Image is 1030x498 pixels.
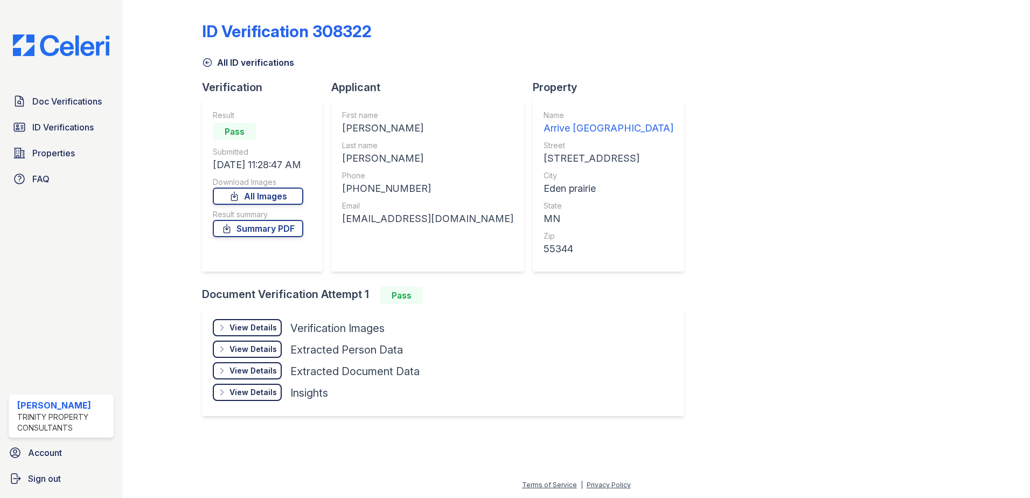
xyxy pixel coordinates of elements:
div: Extracted Document Data [290,364,420,379]
a: Properties [9,142,114,164]
a: Account [4,442,118,464]
a: Summary PDF [213,220,303,237]
span: Account [28,446,62,459]
div: ID Verification 308322 [202,22,372,41]
div: [DATE] 11:28:47 AM [213,157,303,172]
div: First name [342,110,513,121]
span: ID Verifications [32,121,94,134]
div: | [581,481,583,489]
a: FAQ [9,168,114,190]
a: All Images [213,188,303,205]
div: City [544,170,673,181]
div: Zip [544,231,673,241]
div: Verification Images [290,321,385,336]
div: [PERSON_NAME] [342,121,513,136]
div: Name [544,110,673,121]
div: Street [544,140,673,151]
div: [PERSON_NAME] [17,399,109,412]
div: Verification [202,80,331,95]
span: Sign out [28,472,61,485]
div: Arrive [GEOGRAPHIC_DATA] [544,121,673,136]
div: Submitted [213,147,303,157]
a: ID Verifications [9,116,114,138]
span: Properties [32,147,75,160]
span: Doc Verifications [32,95,102,108]
div: Extracted Person Data [290,342,403,357]
div: Pass [380,287,423,304]
div: Property [533,80,693,95]
div: Phone [342,170,513,181]
div: 55344 [544,241,673,257]
div: View Details [229,344,277,355]
a: Sign out [4,468,118,489]
div: MN [544,211,673,226]
a: Name Arrive [GEOGRAPHIC_DATA] [544,110,673,136]
div: [PERSON_NAME] [342,151,513,166]
div: Download Images [213,177,303,188]
a: Doc Verifications [9,91,114,112]
div: Eden prairie [544,181,673,196]
div: View Details [229,387,277,398]
div: [PHONE_NUMBER] [342,181,513,196]
div: Document Verification Attempt 1 [202,287,693,304]
span: FAQ [32,172,50,185]
div: Pass [213,123,256,140]
a: Privacy Policy [587,481,631,489]
a: Terms of Service [522,481,577,489]
img: CE_Logo_Blue-a8612792a0a2168367f1c8372b55b34899dd931a85d93a1a3d3e32e68fde9ad4.png [4,34,118,56]
div: [STREET_ADDRESS] [544,151,673,166]
div: Trinity Property Consultants [17,412,109,433]
div: View Details [229,322,277,333]
div: Email [342,200,513,211]
div: Applicant [331,80,533,95]
div: State [544,200,673,211]
div: View Details [229,365,277,376]
div: Result summary [213,209,303,220]
div: Last name [342,140,513,151]
a: All ID verifications [202,56,294,69]
div: [EMAIL_ADDRESS][DOMAIN_NAME] [342,211,513,226]
div: Insights [290,385,328,400]
div: Result [213,110,303,121]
